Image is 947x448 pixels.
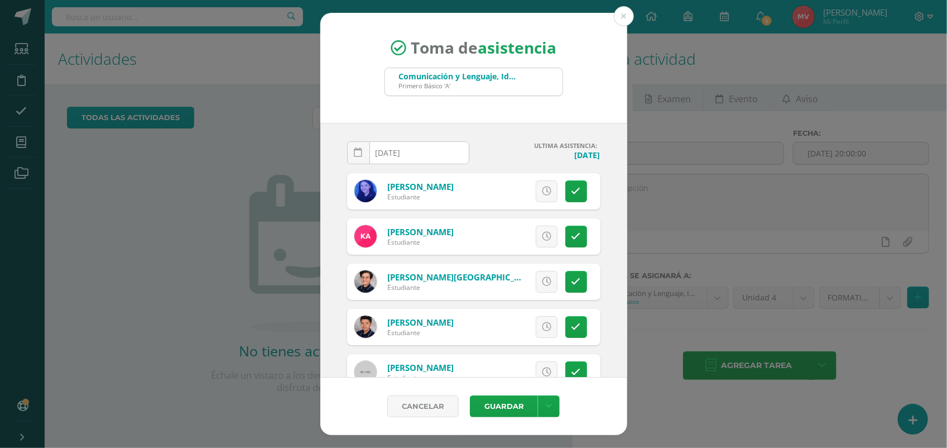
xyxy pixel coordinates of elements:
[399,71,516,82] div: Comunicación y Lenguaje, Idioma Español
[387,283,521,292] div: Estudiante
[411,37,556,59] span: Toma de
[470,395,538,417] button: Guardar
[354,270,377,293] img: 33f9c68d24a6f6dcfbf475237ac1d337.png
[387,373,454,383] div: Estudiante
[478,141,600,150] h4: ULTIMA ASISTENCIA:
[387,237,454,247] div: Estudiante
[387,362,454,373] a: [PERSON_NAME]
[387,328,454,337] div: Estudiante
[478,150,600,160] h4: [DATE]
[385,68,563,96] input: Busca un grado o sección aquí...
[478,37,556,59] strong: asistencia
[614,6,634,26] button: Close (Esc)
[387,192,454,202] div: Estudiante
[399,82,516,90] div: Primero Básico 'A'
[354,225,377,247] img: 3bdd1d7795c86719c3225e290c3efda6.png
[387,271,539,283] a: [PERSON_NAME][GEOGRAPHIC_DATA]
[348,142,469,164] input: Fecha de Inasistencia
[387,226,454,237] a: [PERSON_NAME]
[387,181,454,192] a: [PERSON_NAME]
[354,361,377,383] img: 60x60
[387,395,459,417] a: Cancelar
[354,316,377,338] img: 354a4e2e9604b7cb9fc638347ca4c800.png
[354,180,377,202] img: a0b8d01e7256fb01f0844160022b3033.png
[387,317,454,328] a: [PERSON_NAME]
